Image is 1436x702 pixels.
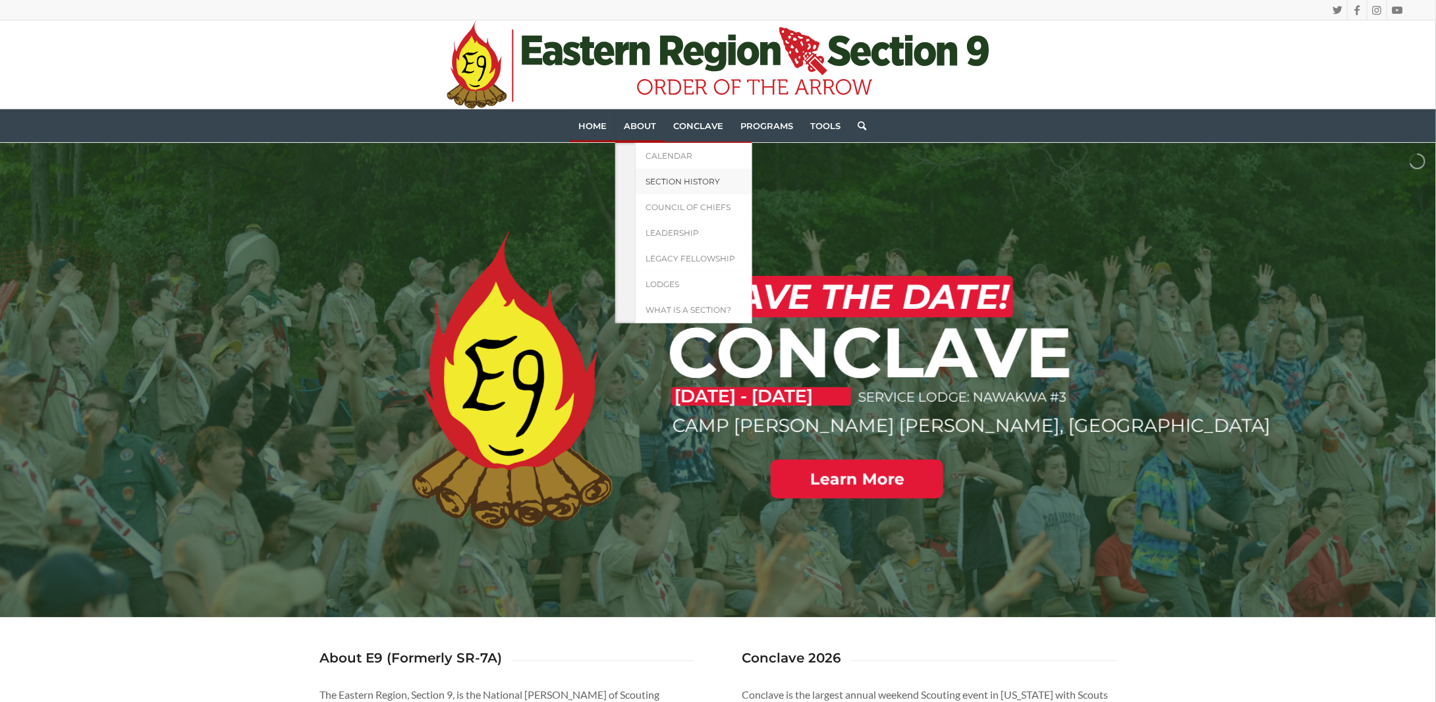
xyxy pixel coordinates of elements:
h1: CONCLAVE [667,315,1073,389]
span: Calendar [646,151,692,161]
p: [DATE] - [DATE] [672,387,851,406]
span: What is a Section? [646,305,731,315]
span: About [624,121,656,131]
p: CAMP [PERSON_NAME] [PERSON_NAME], [GEOGRAPHIC_DATA] [673,413,1072,439]
a: Council of Chiefs [635,194,752,220]
h3: Conclave 2026 [742,651,841,665]
span: Programs [740,121,793,131]
span: Conclave [673,121,723,131]
h2: SAVE THE DATE! [712,276,1013,317]
h3: About E9 (Formerly SR-7A) [319,651,502,665]
span: Section History [646,176,720,186]
p: SERVICE LODGE: NAWAKWA #3 [858,382,1070,413]
a: Programs [732,109,802,142]
a: What is a Section? [635,297,752,323]
a: Search [849,109,866,142]
span: Home [578,121,607,131]
a: Tools [802,109,849,142]
a: Home [570,109,615,142]
a: Lodges [635,271,752,297]
span: Lodges [646,279,679,289]
span: Council of Chiefs [646,202,731,212]
span: Tools [810,121,841,131]
a: About [615,109,665,142]
a: Conclave [665,109,732,142]
a: Section History [635,169,752,194]
span: Leadership [646,228,699,238]
a: Leadership [635,220,752,246]
span: Legacy Fellowship [646,254,735,263]
a: Calendar [635,143,752,169]
a: Legacy Fellowship [635,246,752,271]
